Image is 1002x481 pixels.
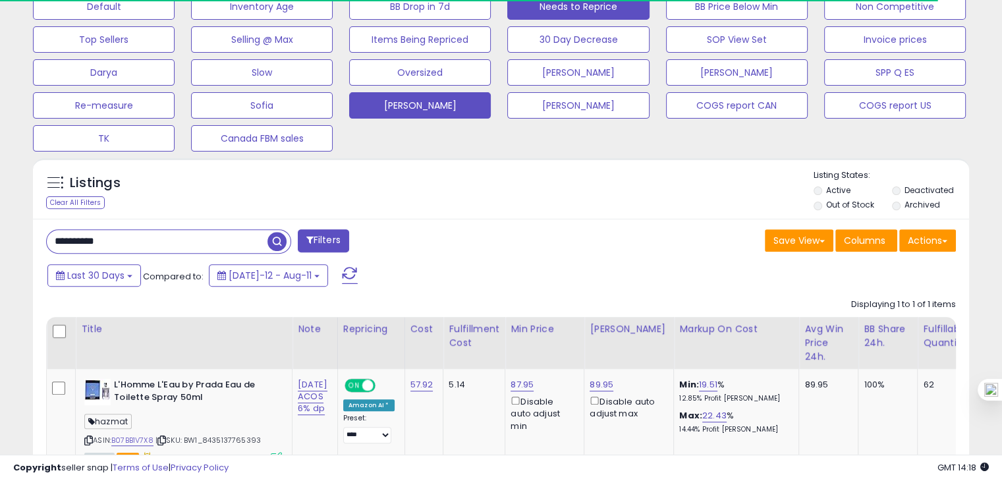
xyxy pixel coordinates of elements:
span: 2025-09-11 14:18 GMT [937,461,989,474]
div: Fulfillment Cost [449,322,499,350]
label: Out of Stock [826,199,874,210]
div: % [679,379,789,403]
p: Listing States: [814,169,969,182]
h5: Listings [70,174,121,192]
button: Save View [765,229,833,252]
span: [DATE]-12 - Aug-11 [229,269,312,282]
a: [DATE] ACOS 6% dp [298,378,327,415]
button: Re-measure [33,92,175,119]
span: Last 30 Days [67,269,125,282]
button: Oversized [349,59,491,86]
button: Darya [33,59,175,86]
button: SOP View Set [666,26,808,53]
div: Displaying 1 to 1 of 1 items [851,298,956,311]
div: Amazon AI * [343,399,395,411]
div: [PERSON_NAME] [590,322,668,336]
div: Repricing [343,322,399,336]
i: hazardous material [139,452,153,461]
img: one_i.png [984,383,998,397]
a: 22.43 [702,409,727,422]
a: 19.51 [699,378,717,391]
button: COGS report US [824,92,966,119]
span: ON [346,380,362,391]
div: Fulfillable Quantity [923,322,968,350]
button: COGS report CAN [666,92,808,119]
span: All listings currently available for purchase on Amazon [84,453,115,464]
button: Items Being Repriced [349,26,491,53]
button: Invoice prices [824,26,966,53]
a: Terms of Use [113,461,169,474]
div: Clear All Filters [46,196,105,209]
button: Slow [191,59,333,86]
button: Actions [899,229,956,252]
strong: Copyright [13,461,61,474]
button: SPP Q ES [824,59,966,86]
img: 51DfzIMi53S._SL40_.jpg [84,379,111,405]
p: 12.85% Profit [PERSON_NAME] [679,394,789,403]
div: 62 [923,379,964,391]
label: Archived [904,199,939,210]
button: [DATE]-12 - Aug-11 [209,264,328,287]
div: Markup on Cost [679,322,793,336]
div: Min Price [511,322,578,336]
span: Compared to: [143,270,204,283]
div: Disable auto adjust min [511,394,574,432]
div: Avg Win Price 24h. [804,322,852,364]
button: Last 30 Days [47,264,141,287]
label: Active [826,184,850,196]
div: 100% [864,379,907,391]
button: TK [33,125,175,152]
button: [PERSON_NAME] [349,92,491,119]
button: [PERSON_NAME] [666,59,808,86]
a: B07BB1V7X8 [111,435,153,446]
div: Cost [410,322,438,336]
label: Deactivated [904,184,953,196]
div: 89.95 [804,379,848,391]
span: hazmat [84,414,132,429]
div: Disable auto adjust max [590,394,663,420]
div: Title [81,322,287,336]
span: FBA [117,453,139,464]
div: seller snap | | [13,462,229,474]
button: Selling @ Max [191,26,333,53]
a: 89.95 [590,378,613,391]
a: Privacy Policy [171,461,229,474]
p: 14.44% Profit [PERSON_NAME] [679,425,789,434]
div: 5.14 [449,379,495,391]
button: 30 Day Decrease [507,26,649,53]
a: 57.92 [410,378,433,391]
b: Max: [679,409,702,422]
div: BB Share 24h. [864,322,912,350]
div: Note [298,322,332,336]
th: The percentage added to the cost of goods (COGS) that forms the calculator for Min & Max prices. [674,317,799,369]
span: Columns [844,234,885,247]
button: [PERSON_NAME] [507,92,649,119]
div: Preset: [343,414,395,443]
button: Columns [835,229,897,252]
div: % [679,410,789,434]
a: 87.95 [511,378,534,391]
b: Min: [679,378,699,391]
button: Canada FBM sales [191,125,333,152]
button: [PERSON_NAME] [507,59,649,86]
b: L'Homme L'Eau by Prada Eau de Toilette Spray 50ml [114,379,274,407]
button: Top Sellers [33,26,175,53]
span: | SKU: BW1_8435137765393 [155,435,261,445]
span: OFF [374,380,395,391]
button: Sofia [191,92,333,119]
button: Filters [298,229,349,252]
